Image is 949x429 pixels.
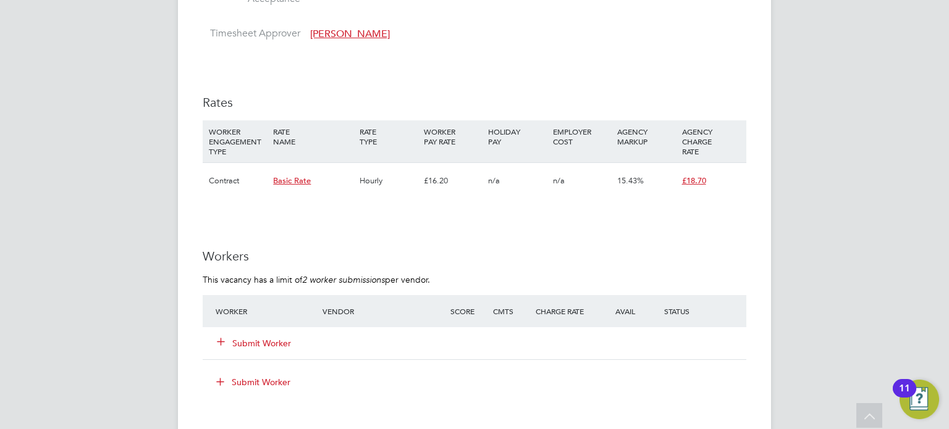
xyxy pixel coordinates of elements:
div: WORKER ENGAGEMENT TYPE [206,120,270,162]
div: AGENCY MARKUP [614,120,678,152]
h3: Rates [203,94,746,110]
span: [PERSON_NAME] [310,28,390,40]
span: n/a [488,175,500,186]
div: Score [447,300,490,322]
h3: Workers [203,248,746,264]
div: Contract [206,163,270,199]
button: Submit Worker [217,337,292,349]
span: £18.70 [682,175,706,186]
em: 2 worker submissions [302,274,385,285]
div: AGENCY CHARGE RATE [679,120,743,162]
span: 15.43% [617,175,644,186]
div: WORKER PAY RATE [421,120,485,152]
div: Hourly [356,163,421,199]
div: Worker [213,300,319,322]
button: Submit Worker [208,372,300,392]
button: Open Resource Center, 11 new notifications [900,380,939,419]
div: RATE NAME [270,120,356,152]
span: n/a [553,175,565,186]
div: RATE TYPE [356,120,421,152]
div: 11 [899,388,910,404]
div: EMPLOYER COST [550,120,614,152]
div: HOLIDAY PAY [485,120,549,152]
div: Cmts [490,300,533,322]
div: £16.20 [421,163,485,199]
label: Timesheet Approver [203,27,300,40]
div: Charge Rate [533,300,597,322]
div: Vendor [319,300,447,322]
p: This vacancy has a limit of per vendor. [203,274,746,285]
span: Basic Rate [273,175,311,186]
div: Avail [597,300,661,322]
div: Status [661,300,746,322]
